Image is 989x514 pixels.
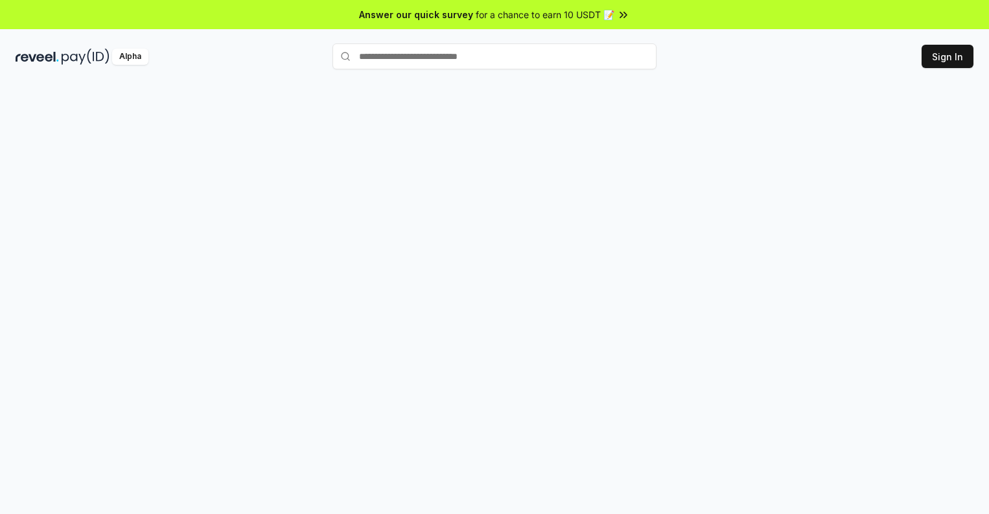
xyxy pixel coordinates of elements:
[112,49,148,65] div: Alpha
[922,45,973,68] button: Sign In
[16,49,59,65] img: reveel_dark
[359,8,473,21] span: Answer our quick survey
[62,49,110,65] img: pay_id
[476,8,614,21] span: for a chance to earn 10 USDT 📝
